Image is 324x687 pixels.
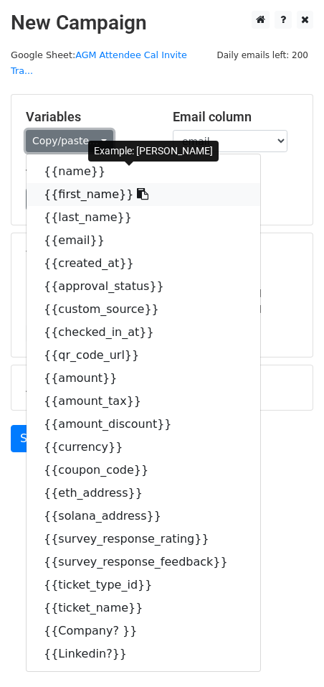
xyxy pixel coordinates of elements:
a: Daily emails left: 200 [211,50,313,60]
a: {{solana_address}} [27,505,260,528]
h5: Variables [26,109,151,125]
a: AGM Attendee Cal Invite Tra... [11,50,187,77]
a: {{last_name}} [27,206,260,229]
a: {{amount}} [27,367,260,390]
a: {{email}} [27,229,260,252]
div: Example: [PERSON_NAME] [88,141,219,162]
small: [PERSON_NAME][EMAIL_ADDRESS][DOMAIN_NAME] [26,304,262,314]
a: {{ticket_name}} [27,597,260,620]
h5: Email column [173,109,298,125]
a: {{eth_address}} [27,482,260,505]
a: {{amount_discount}} [27,413,260,436]
a: Copy/paste... [26,130,113,152]
iframe: Chat Widget [252,618,324,687]
a: {{Linkedin?}} [27,642,260,665]
a: {{created_at}} [27,252,260,275]
h2: New Campaign [11,11,313,35]
a: {{checked_in_at}} [27,321,260,344]
a: {{coupon_code}} [27,459,260,482]
a: {{custom_source}} [27,298,260,321]
span: Daily emails left: 200 [211,47,313,63]
a: {{survey_response_feedback}} [27,551,260,574]
a: {{qr_code_url}} [27,344,260,367]
a: Send [11,425,58,452]
a: {{Company? }} [27,620,260,642]
a: {{approval_status}} [27,275,260,298]
a: {{ticket_type_id}} [27,574,260,597]
a: {{survey_response_rating}} [27,528,260,551]
a: {{currency}} [27,436,260,459]
a: {{amount_tax}} [27,390,260,413]
a: {{first_name}} [27,183,260,206]
small: [EMAIL_ADDRESS][PERSON_NAME][DOMAIN_NAME] [26,288,262,299]
small: Google Sheet: [11,50,187,77]
a: {{name}} [27,160,260,183]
